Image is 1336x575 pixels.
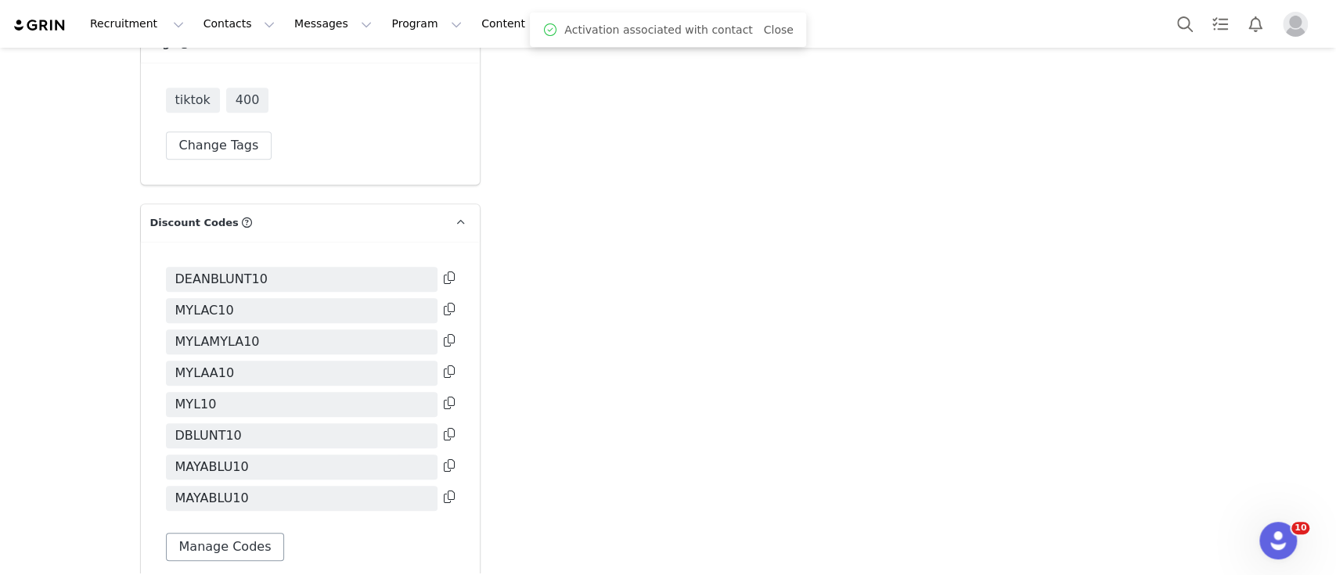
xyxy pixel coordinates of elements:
[1259,522,1297,559] iframe: Intercom live chat
[175,364,235,383] span: MYLAA10
[558,6,655,41] button: Reporting
[166,131,272,160] button: Change Tags
[175,458,249,476] span: MAYABLU10
[175,426,242,445] span: DBLUNT10
[719,6,808,41] a: Community
[13,18,67,33] img: grin logo
[175,301,234,320] span: MYLAC10
[1283,12,1308,37] img: placeholder-profile.jpg
[194,6,284,41] button: Contacts
[81,6,193,41] button: Recruitment
[175,489,249,508] span: MAYABLU10
[564,22,752,38] span: Activation associated with contact
[166,88,220,113] span: tiktok
[1273,12,1323,37] button: Profile
[1168,6,1202,41] button: Search
[1238,6,1273,41] button: Notifications
[175,395,217,414] span: MYL10
[175,332,260,351] span: MYLAMYLA10
[166,533,285,561] button: Manage Codes
[175,270,268,289] span: DEANBLUNT10
[150,215,239,231] span: Discount Codes
[226,88,269,113] span: 400
[656,6,718,41] a: Brands
[382,6,471,41] button: Program
[472,6,557,41] button: Content
[764,23,794,36] a: Close
[1291,522,1309,534] span: 10
[285,6,381,41] button: Messages
[1203,6,1237,41] a: Tasks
